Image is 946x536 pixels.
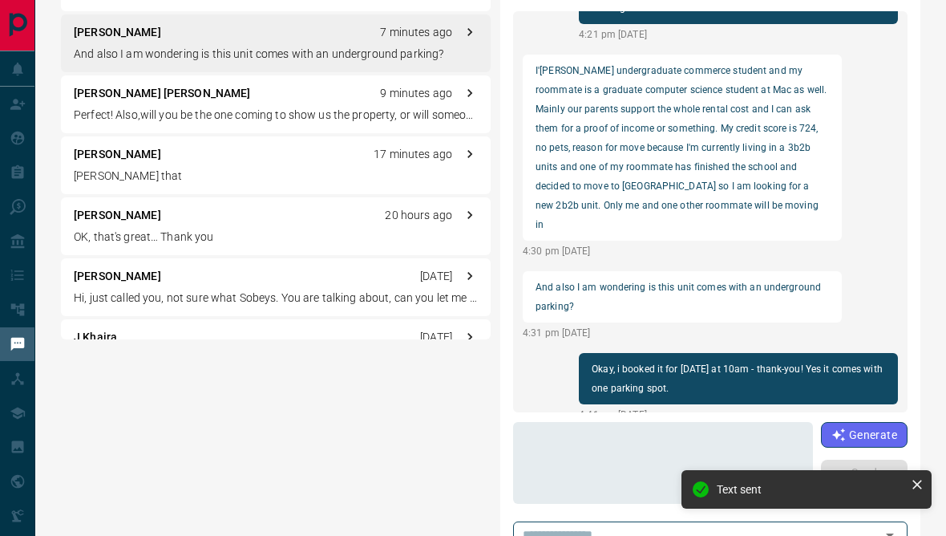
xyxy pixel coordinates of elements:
p: 7 minutes ago [380,24,452,41]
p: [PERSON_NAME] that [74,168,478,185]
p: [PERSON_NAME] [74,207,161,224]
p: And also I am wondering is this unit comes with an underground parking? [536,278,829,316]
p: 9 minutes ago [380,85,452,102]
p: [PERSON_NAME] [74,24,161,41]
div: Text sent [717,483,904,496]
p: 20 hours ago [385,207,452,224]
p: Perfect! Also,will you be the one coming to show us the property, or will someone else be showing... [74,107,478,124]
p: I'[PERSON_NAME] undergraduate commerce student and my roommate is a graduate computer science stu... [536,61,829,234]
p: Hi, just called you, not sure what Sobeys. You are talking about, can you let me more in terms of... [74,290,478,307]
p: J Khaira [74,329,117,346]
p: [DATE] [420,268,452,285]
p: [PERSON_NAME] [74,268,161,285]
p: [PERSON_NAME] [PERSON_NAME] [74,85,251,102]
p: 4:21 pm [DATE] [579,27,898,42]
p: And also I am wondering is this unit comes with an underground parking? [74,46,478,63]
p: 4:30 pm [DATE] [523,244,842,258]
button: Generate [821,422,908,448]
p: 4:31 pm [DATE] [523,326,842,340]
p: [PERSON_NAME] [74,146,161,163]
p: OK, that's great… Thank you [74,229,478,246]
p: Okay, i booked it for [DATE] at 10am - thank-you! Yes it comes with one parking spot. [592,359,885,398]
p: 4:41 pm [DATE] [579,408,898,422]
p: 17 minutes ago [374,146,452,163]
p: [DATE] [420,329,452,346]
